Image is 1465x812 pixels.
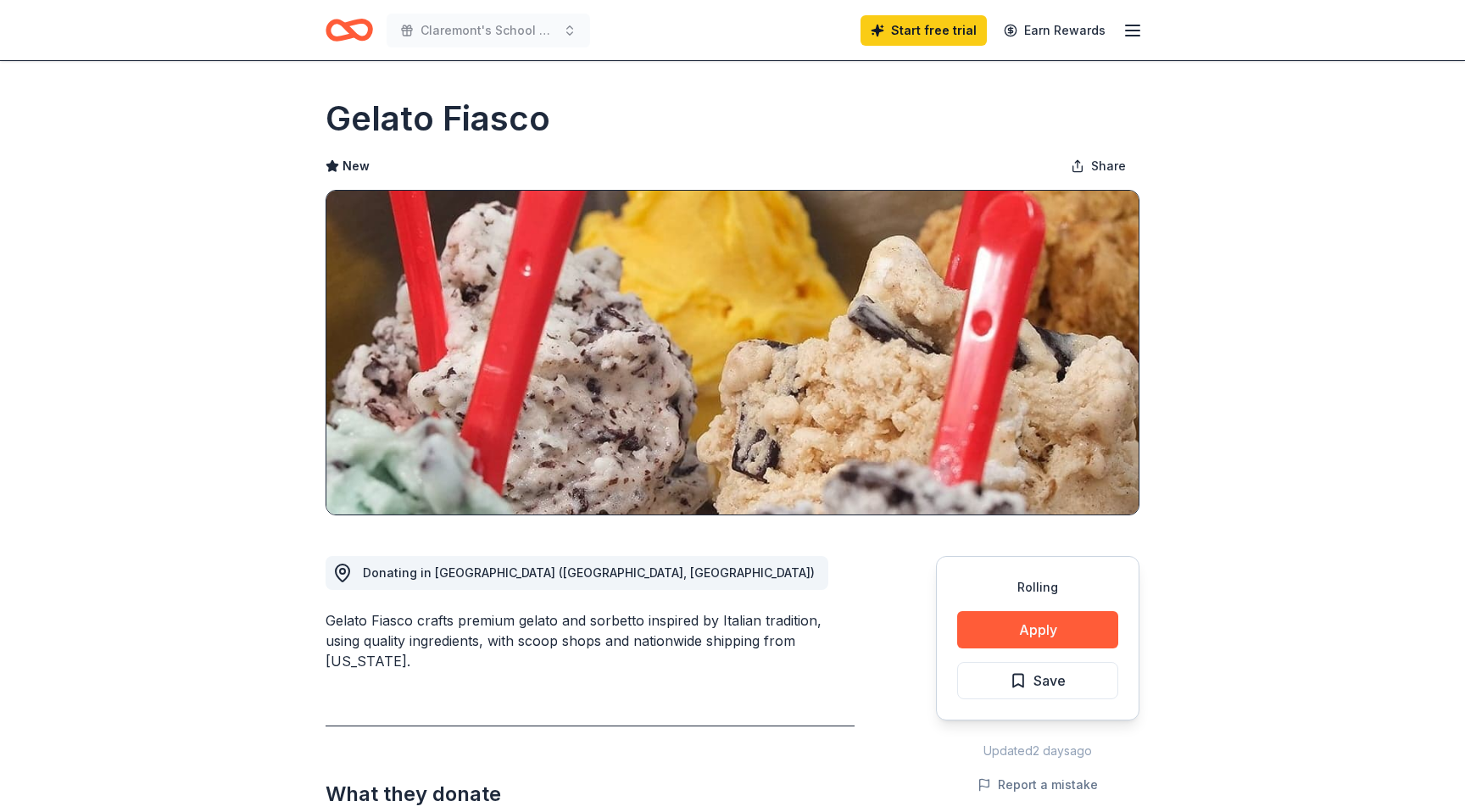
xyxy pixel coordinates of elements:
[978,775,1098,795] button: Report a mistake
[861,15,987,46] a: Start free trial
[936,741,1139,761] div: Updated 2 days ago
[994,15,1116,46] a: Earn Rewards
[326,781,855,808] h2: What they donate
[1057,149,1139,183] button: Share
[326,191,1139,514] img: Image for Gelato Fiasco
[387,14,590,47] button: Claremont's School Family and Community Council Meeting
[421,20,556,41] span: Claremont's School Family and Community Council Meeting
[326,10,373,50] a: Home
[957,662,1118,699] button: Save
[1091,156,1126,176] span: Share
[326,95,550,142] h1: Gelato Fiasco
[957,577,1118,598] div: Rolling
[363,565,815,580] span: Donating in [GEOGRAPHIC_DATA] ([GEOGRAPHIC_DATA], [GEOGRAPHIC_DATA])
[343,156,370,176] span: New
[326,610,855,671] div: Gelato Fiasco crafts premium gelato and sorbetto inspired by Italian tradition, using quality ing...
[957,611,1118,648] button: Apply
[1033,670,1066,692] span: Save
